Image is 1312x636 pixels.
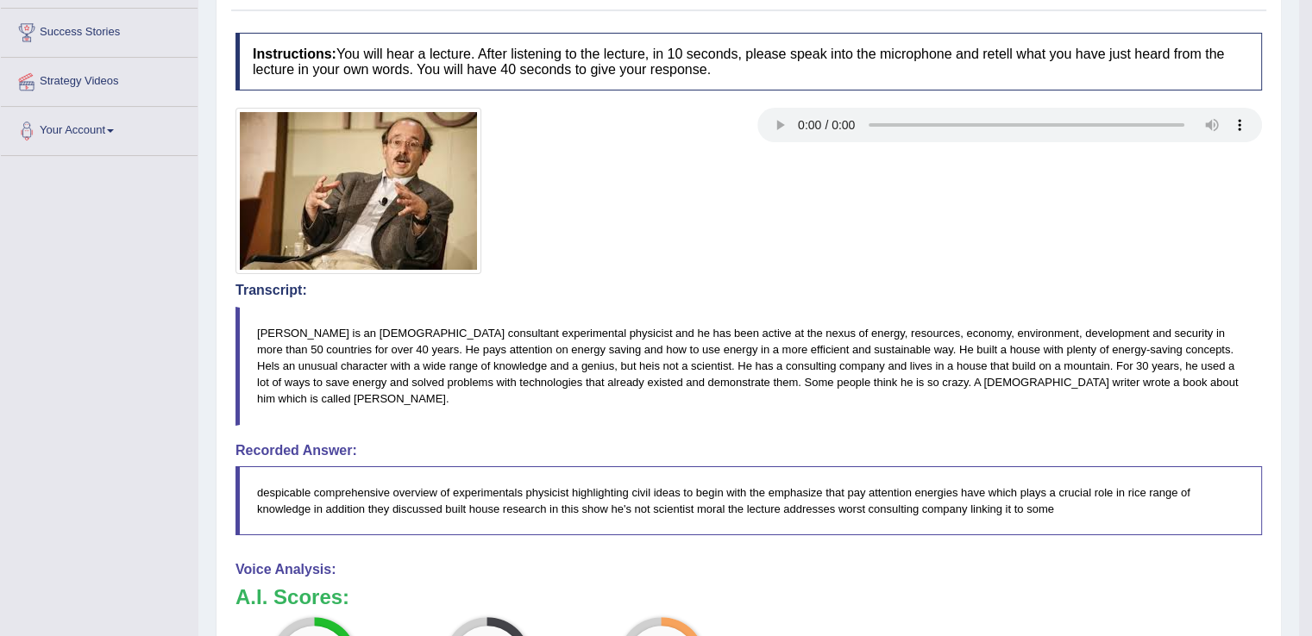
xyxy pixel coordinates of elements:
[235,562,1262,577] h4: Voice Analysis:
[235,585,349,608] b: A.I. Scores:
[253,47,336,61] b: Instructions:
[235,283,1262,298] h4: Transcript:
[235,443,1262,458] h4: Recorded Answer:
[1,9,198,52] a: Success Stories
[1,107,198,150] a: Your Account
[235,307,1262,426] blockquote: [PERSON_NAME] is an [DEMOGRAPHIC_DATA] consultant experimental physicist and he has been active a...
[235,466,1262,535] blockquote: despicable comprehensive overview of experimentals physicist highlighting civil ideas to begin wi...
[1,58,198,101] a: Strategy Videos
[235,33,1262,90] h4: You will hear a lecture. After listening to the lecture, in 10 seconds, please speak into the mic...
